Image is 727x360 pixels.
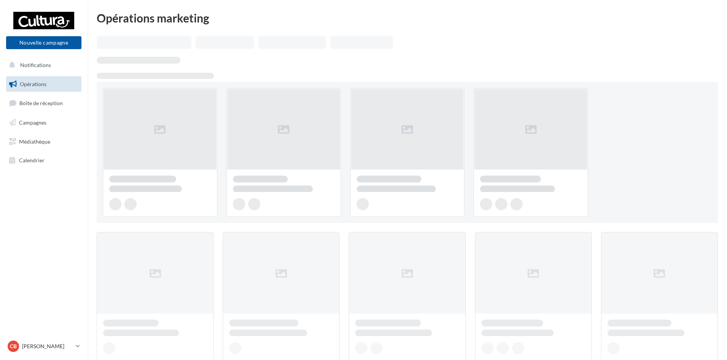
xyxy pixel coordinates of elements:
p: [PERSON_NAME] [22,342,73,350]
div: Opérations marketing [97,12,718,24]
a: Médiathèque [5,134,83,150]
a: Opérations [5,76,83,92]
button: Notifications [5,57,80,73]
span: Calendrier [19,157,45,163]
span: Boîte de réception [19,100,63,106]
button: Nouvelle campagne [6,36,81,49]
span: Campagnes [19,119,46,126]
span: Opérations [20,81,46,87]
span: Médiathèque [19,138,50,144]
a: Calendrier [5,152,83,168]
span: CB [10,342,17,350]
a: CB [PERSON_NAME] [6,339,81,354]
a: Boîte de réception [5,95,83,111]
a: Campagnes [5,115,83,131]
span: Notifications [20,62,51,68]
